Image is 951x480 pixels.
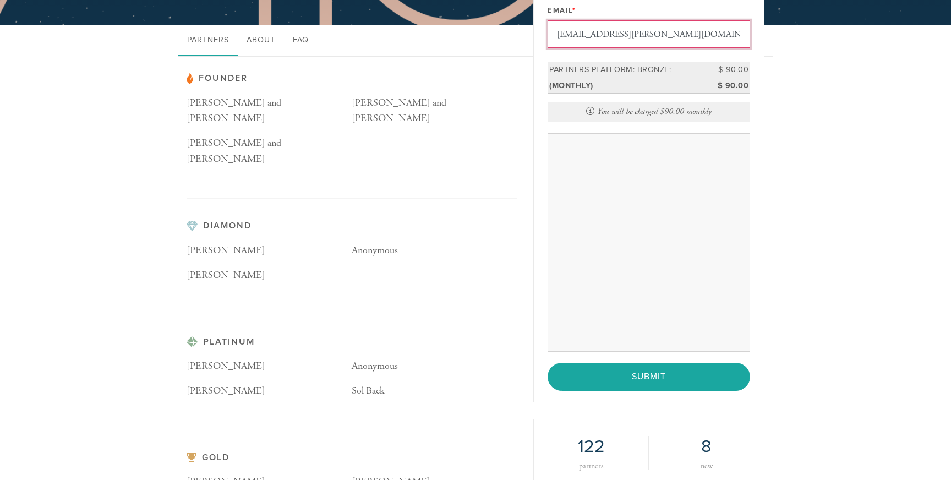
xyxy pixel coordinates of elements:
[187,336,517,347] h3: Platinum
[284,25,318,56] a: FAQ
[187,336,198,347] img: pp-platinum.svg
[187,452,517,463] h3: Gold
[548,62,701,78] td: Partners Platform: Bronze:
[187,268,352,283] p: [PERSON_NAME]
[352,95,517,127] p: [PERSON_NAME] and [PERSON_NAME]
[550,462,632,470] div: partners
[701,78,750,94] td: $ 90.00
[178,25,238,56] a: Partners
[187,221,198,232] img: pp-diamond.svg
[187,244,265,257] span: [PERSON_NAME]
[352,243,517,259] p: Anonymous
[238,25,284,56] a: About
[187,221,517,232] h3: Diamond
[701,62,750,78] td: $ 90.00
[548,6,576,15] label: Email
[665,462,747,470] div: new
[548,363,750,390] input: Submit
[665,436,747,457] h2: 8
[187,453,196,462] img: pp-gold.svg
[187,383,352,399] p: [PERSON_NAME]
[352,384,385,397] span: Sol Back
[548,102,750,122] div: You will be charged $90.00 monthly
[187,73,193,84] img: pp-partner.svg
[187,135,352,167] p: [PERSON_NAME] and [PERSON_NAME]
[187,95,352,127] p: [PERSON_NAME] and [PERSON_NAME]
[187,73,517,84] h3: Founder
[550,138,747,347] iframe: Secure payment input frame
[187,358,352,374] p: [PERSON_NAME]
[548,78,701,94] td: (monthly)
[352,358,517,374] p: Anonymous
[572,6,576,15] span: This field is required.
[550,436,632,457] h2: 122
